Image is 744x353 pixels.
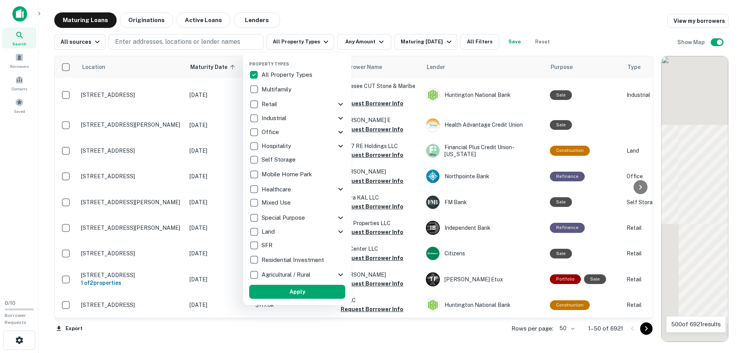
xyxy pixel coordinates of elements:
button: Apply [249,285,345,299]
div: Land [249,225,345,239]
p: SFR [262,241,274,250]
p: Land [262,227,276,236]
p: Industrial [262,114,288,123]
p: Self Storage [262,155,297,164]
p: Special Purpose [262,213,307,222]
p: Healthcare [262,185,293,194]
p: Residential Investment [262,255,325,265]
p: Retail [262,100,279,109]
p: Agricultural / Rural [262,270,312,279]
p: Multifamily [262,85,293,94]
div: Hospitality [249,139,345,153]
p: Mixed Use [262,198,292,207]
div: Agricultural / Rural [249,268,345,282]
p: Mobile Home Park [262,170,313,179]
span: Property Types [249,62,289,66]
div: Industrial [249,111,345,125]
div: Retail [249,97,345,111]
iframe: Chat Widget [705,291,744,328]
div: Special Purpose [249,211,345,225]
p: Office [262,127,281,137]
p: All Property Types [262,70,314,79]
div: Healthcare [249,182,345,196]
div: Office [249,125,345,139]
p: Hospitality [262,141,293,151]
